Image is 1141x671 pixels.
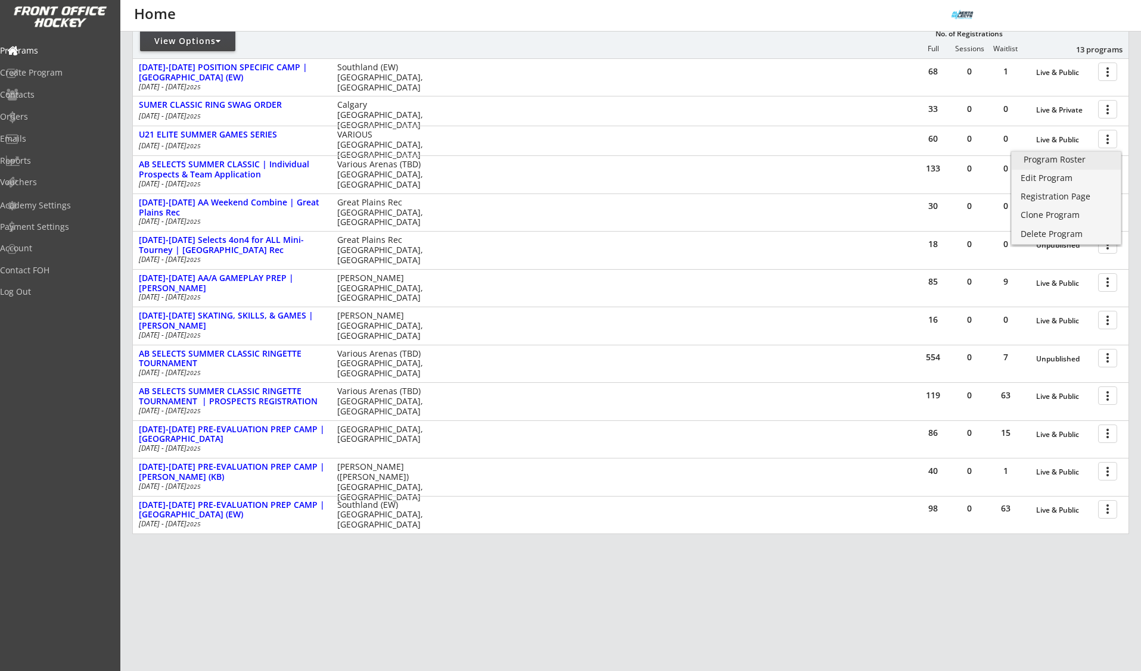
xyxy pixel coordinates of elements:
[952,202,987,210] div: 0
[186,482,201,491] em: 2025
[988,67,1024,76] div: 1
[915,67,951,76] div: 68
[1098,273,1117,292] button: more_vert
[337,273,431,303] div: [PERSON_NAME] [GEOGRAPHIC_DATA], [GEOGRAPHIC_DATA]
[139,160,325,180] div: AB SELECTS SUMMER CLASSIC | Individual Prospects & Team Application
[139,386,325,407] div: AB SELECTS SUMMER CLASSIC RINGETTE TOURNAMENT | PROSPECTS REGISTRATION
[988,240,1024,248] div: 0
[1036,392,1092,401] div: Live & Public
[139,100,325,110] div: SUMER CLASSIC RING SWAG ORDER
[952,240,987,248] div: 0
[915,164,951,173] div: 133
[1021,211,1112,219] div: Clone Program
[988,135,1024,143] div: 0
[1036,355,1092,363] div: Unpublished
[139,349,325,369] div: AB SELECTS SUMMER CLASSIC RINGETTE TOURNAMENT
[139,294,321,301] div: [DATE] - [DATE]
[139,235,325,255] div: [DATE]-[DATE] Selects 4on4 for ALL Mini-Tourney | [GEOGRAPHIC_DATA] Rec
[139,218,321,225] div: [DATE] - [DATE]
[1098,349,1117,367] button: more_vert
[915,202,951,210] div: 30
[952,105,987,113] div: 0
[186,180,201,188] em: 2025
[1021,230,1112,238] div: Delete Program
[1012,170,1121,188] a: Edit Program
[952,45,987,53] div: Sessions
[952,429,987,437] div: 0
[988,277,1024,286] div: 9
[186,142,201,150] em: 2025
[915,504,951,513] div: 98
[1061,44,1123,55] div: 13 programs
[186,369,201,377] em: 2025
[915,429,951,437] div: 86
[337,311,431,341] div: [PERSON_NAME] [GEOGRAPHIC_DATA], [GEOGRAPHIC_DATA]
[952,504,987,513] div: 0
[988,429,1024,437] div: 15
[1021,174,1112,182] div: Edit Program
[337,63,431,92] div: Southland (EW) [GEOGRAPHIC_DATA], [GEOGRAPHIC_DATA]
[139,180,321,188] div: [DATE] - [DATE]
[139,63,325,83] div: [DATE]-[DATE] POSITION SPECIFIC CAMP | [GEOGRAPHIC_DATA] (EW)
[186,444,201,452] em: 2025
[337,349,431,379] div: Various Arenas (TBD) [GEOGRAPHIC_DATA], [GEOGRAPHIC_DATA]
[1036,241,1092,249] div: Unpublished
[988,164,1024,173] div: 0
[139,198,325,218] div: [DATE]-[DATE] AA Weekend Combine | Great Plains Rec
[915,391,951,400] div: 119
[952,135,987,143] div: 0
[915,316,951,324] div: 16
[337,500,431,530] div: Southland (EW) [GEOGRAPHIC_DATA], [GEOGRAPHIC_DATA]
[1036,430,1092,439] div: Live & Public
[337,425,431,445] div: [GEOGRAPHIC_DATA], [GEOGRAPHIC_DATA]
[186,407,201,415] em: 2025
[186,112,201,120] em: 2025
[139,500,325,520] div: [DATE]-[DATE] PRE-EVALUATION PREP CAMP | [GEOGRAPHIC_DATA] (EW)
[1012,189,1121,207] a: Registration Page
[139,311,325,331] div: [DATE]-[DATE] SKATING, SKILLS, & GAMES | [PERSON_NAME]
[139,332,321,339] div: [DATE] - [DATE]
[915,240,951,248] div: 18
[337,100,431,130] div: Calgary [GEOGRAPHIC_DATA], [GEOGRAPHIC_DATA]
[1098,130,1117,148] button: more_vert
[139,407,321,414] div: [DATE] - [DATE]
[915,467,951,475] div: 40
[1098,462,1117,480] button: more_vert
[186,217,201,226] em: 2025
[337,130,431,160] div: VARIOUS [GEOGRAPHIC_DATA], [GEOGRAPHIC_DATA]
[337,160,431,189] div: Various Arenas (TBD) [GEOGRAPHIC_DATA], [GEOGRAPHIC_DATA]
[139,445,321,452] div: [DATE] - [DATE]
[1036,506,1092,514] div: Live & Public
[139,256,321,263] div: [DATE] - [DATE]
[952,316,987,324] div: 0
[1021,192,1112,201] div: Registration Page
[139,369,321,376] div: [DATE] - [DATE]
[1098,100,1117,118] button: more_vert
[186,255,201,264] em: 2025
[915,353,951,361] div: 554
[337,235,431,265] div: Great Plains Rec [GEOGRAPHIC_DATA], [GEOGRAPHIC_DATA]
[139,425,325,445] div: [DATE]-[DATE] PRE-EVALUATION PREP CAMP | [GEOGRAPHIC_DATA]
[186,520,201,528] em: 2025
[952,277,987,286] div: 0
[932,30,1006,38] div: No. of Registrations
[186,293,201,301] em: 2025
[1036,279,1092,288] div: Live & Public
[952,467,987,475] div: 0
[988,391,1024,400] div: 63
[1098,386,1117,405] button: more_vert
[1036,106,1092,114] div: Live & Private
[1024,155,1109,164] div: Program Roster
[337,462,431,502] div: [PERSON_NAME] ([PERSON_NAME]) [GEOGRAPHIC_DATA], [GEOGRAPHIC_DATA]
[139,273,325,294] div: [DATE]-[DATE] AA/A GAMEPLAY PREP | [PERSON_NAME]
[952,391,987,400] div: 0
[1098,500,1117,519] button: more_vert
[952,353,987,361] div: 0
[1036,468,1092,476] div: Live & Public
[915,45,951,53] div: Full
[988,316,1024,324] div: 0
[987,45,1023,53] div: Waitlist
[988,202,1024,210] div: 0
[139,483,321,490] div: [DATE] - [DATE]
[139,113,321,120] div: [DATE] - [DATE]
